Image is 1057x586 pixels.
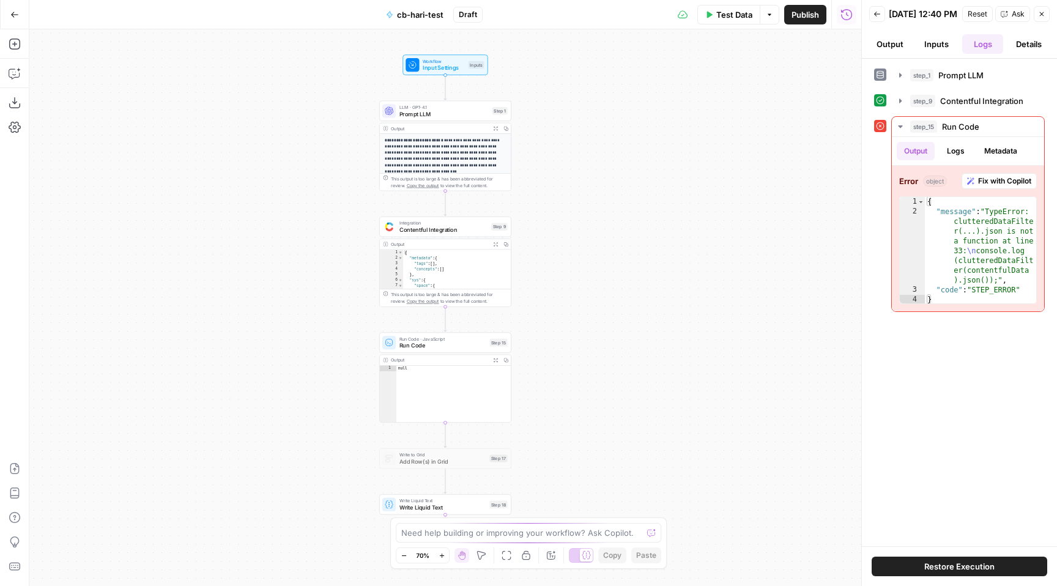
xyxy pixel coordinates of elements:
span: step_9 [910,95,935,107]
span: Publish [792,9,819,21]
span: 70% [416,551,429,560]
button: Output [869,34,911,54]
div: 3 [380,261,403,266]
div: Step 15 [489,339,507,347]
span: LLM · GPT-4.1 [399,103,489,110]
button: Output [897,142,935,160]
div: This output is too large & has been abbreviated for review. to view the full content. [391,175,508,188]
div: This output is too large & has been abbreviated for review. to view the full content. [391,291,508,305]
span: Write to Grid [399,451,486,458]
div: 1 [380,366,396,371]
div: Step 9 [491,223,507,231]
button: Details [1008,34,1050,54]
span: Integration [399,220,488,226]
div: Output [391,357,488,363]
button: Copy [598,547,626,563]
span: Input Settings [423,64,465,72]
div: Multiple OutputsFormat JSONStep 14 [379,540,511,560]
span: Write Liquid Text [399,503,486,512]
div: Step 18 [489,500,507,508]
span: Run Code · JavaScript [399,335,486,342]
img: sdasd.png [385,222,393,231]
button: cb-hari-test [379,5,451,24]
span: Run Code [942,121,979,133]
span: Contentful Integration [940,95,1023,107]
div: Inputs [469,61,484,69]
span: Copy the output [407,299,439,303]
g: Edge from step_15 to step_17 [444,423,447,447]
span: Fix with Copilot [978,176,1031,187]
div: Output [391,241,488,248]
div: 6 [380,278,403,283]
span: Add Row(s) in Grid [399,457,486,465]
span: Copy [603,550,621,561]
span: object [923,176,947,187]
button: Logs [962,34,1004,54]
strong: Error [899,175,918,187]
span: step_1 [910,69,933,81]
span: cb-hari-test [397,9,443,21]
div: 1 [380,250,403,255]
span: Restore Execution [924,560,995,573]
g: Edge from step_1 to step_9 [444,191,447,215]
span: step_15 [910,121,937,133]
button: Logs [940,142,972,160]
div: 4 [380,266,403,272]
button: Reset [962,6,993,22]
g: Edge from step_9 to step_15 [444,307,447,332]
div: Output [391,125,488,132]
div: 5 [380,272,403,278]
span: Copy the output [407,183,439,188]
span: Workflow [423,57,465,64]
div: WorkflowInput SettingsInputs [379,54,511,75]
button: Metadata [977,142,1025,160]
div: IntegrationContentful IntegrationStep 9Output{ "metadata":{ "tags":[], "concepts":[] }, "sys":{ "... [379,217,511,307]
button: Inputs [916,34,957,54]
div: 4 [900,295,925,305]
div: 1 [900,197,925,207]
span: Prompt LLM [938,69,984,81]
div: 7 [380,283,403,289]
span: Toggle code folding, rows 6 through 65 [398,278,403,283]
span: Ask [1012,9,1025,20]
span: Contentful Integration [399,226,488,234]
span: Reset [968,9,987,20]
span: Toggle code folding, rows 1 through 2425 [398,250,403,255]
g: Edge from step_17 to step_18 [444,469,447,493]
span: Paste [636,550,656,561]
span: Run Code [399,341,486,350]
div: Write Liquid TextWrite Liquid TextStep 18 [379,494,511,514]
span: Toggle code folding, rows 1 through 4 [918,197,924,207]
div: Write to GridAdd Row(s) in GridStep 17 [379,448,511,469]
div: 2 [900,207,925,285]
button: Restore Execution [872,557,1047,576]
button: Publish [784,5,826,24]
button: Fix with Copilot [962,173,1037,189]
span: Write Liquid Text [399,497,486,504]
div: Step 1 [492,107,508,115]
button: Test Data [697,5,760,24]
span: Toggle code folding, rows 7 through 13 [398,283,403,289]
g: Edge from start to step_1 [444,75,447,100]
div: 2 [380,255,403,261]
div: 3 [900,285,925,295]
span: Test Data [716,9,752,21]
span: Draft [459,9,477,20]
button: Paste [631,547,661,563]
button: Ask [995,6,1030,22]
div: Run Code · JavaScriptRun CodeStep 15Outputnull [379,332,511,423]
span: Prompt LLM [399,109,489,118]
div: Step 17 [489,454,507,462]
span: Toggle code folding, rows 2 through 5 [398,255,403,261]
